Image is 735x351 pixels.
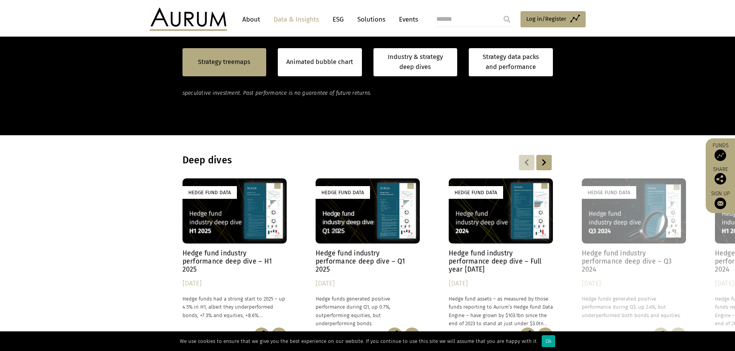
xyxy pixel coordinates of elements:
div: Hedge Fund Data [449,186,503,199]
div: [DATE] [582,278,686,289]
img: Download Article [271,327,287,343]
h4: Hedge fund industry performance deep dive – Full year [DATE] [449,249,553,274]
h4: Hedge fund industry performance deep dive – H1 2025 [182,249,287,274]
div: Hedge Fund Data [316,186,370,199]
div: [DATE] [449,278,553,289]
a: Data & Insights [270,12,323,27]
a: About [238,12,264,27]
img: Access Funds [715,149,726,161]
span: Log in/Register [526,14,566,24]
p: Hedge funds had a strong start to 2025 – up 4.5% in H1, albeit they underperformed bonds, +7.3% a... [182,295,287,319]
a: Events [395,12,418,27]
p: Hedge funds generated positive performance during Q3, up 2.4%, but underperformed both bonds and ... [582,295,686,319]
div: Hedge Fund Data [582,186,636,199]
a: Strategy treemaps [198,57,250,67]
a: Industry & strategy deep dives [373,48,458,76]
div: Hedge Fund Data [182,186,237,199]
a: Solutions [353,12,389,27]
img: Sign up to our newsletter [715,198,726,209]
a: Animated bubble chart [286,57,353,67]
p: Hedge funds generated positive performance during Q1, up 0.7%, outperforming equities, but underp... [316,295,420,327]
h3: Deep dives [182,155,453,166]
div: [DATE] [182,278,287,289]
a: Log in/Register [520,11,586,27]
a: Sign up [710,190,731,209]
div: [DATE] [316,278,420,289]
em: for further details. This webpage and its contents do not constitute an offer to sell or a solici... [182,74,542,96]
a: Hedge Fund Data Hedge fund industry performance deep dive – H1 2025 [DATE] Hedge funds had a stro... [182,178,287,327]
img: Share this post [653,327,669,343]
img: Download Article [404,327,420,343]
a: Strategy data packs and performance [469,48,553,76]
img: Download Article [671,327,686,343]
a: Hedge Fund Data Hedge fund industry performance deep dive – Q1 2025 [DATE] Hedge funds generated ... [316,178,420,327]
h4: Hedge fund industry performance deep dive – Q3 2024 [582,249,686,274]
h4: Hedge fund industry performance deep dive – Q1 2025 [316,249,420,274]
img: Download Article [537,327,553,343]
img: Share this post [520,327,536,343]
img: Aurum [150,8,227,31]
p: Hedge fund assets – as measured by those funds reporting to Aurum’s Hedge Fund Data Engine – have... [449,295,553,327]
a: Hedge Fund Data Hedge fund industry performance deep dive – Full year [DATE] [DATE] Hedge fund as... [449,178,553,327]
img: Share this post [715,173,726,185]
a: Funds [710,142,731,161]
input: Submit [499,12,515,27]
div: Share [710,167,731,185]
img: Share this post [254,327,269,343]
a: ESG [329,12,348,27]
img: Share this post [387,327,402,343]
div: Ok [542,335,555,347]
